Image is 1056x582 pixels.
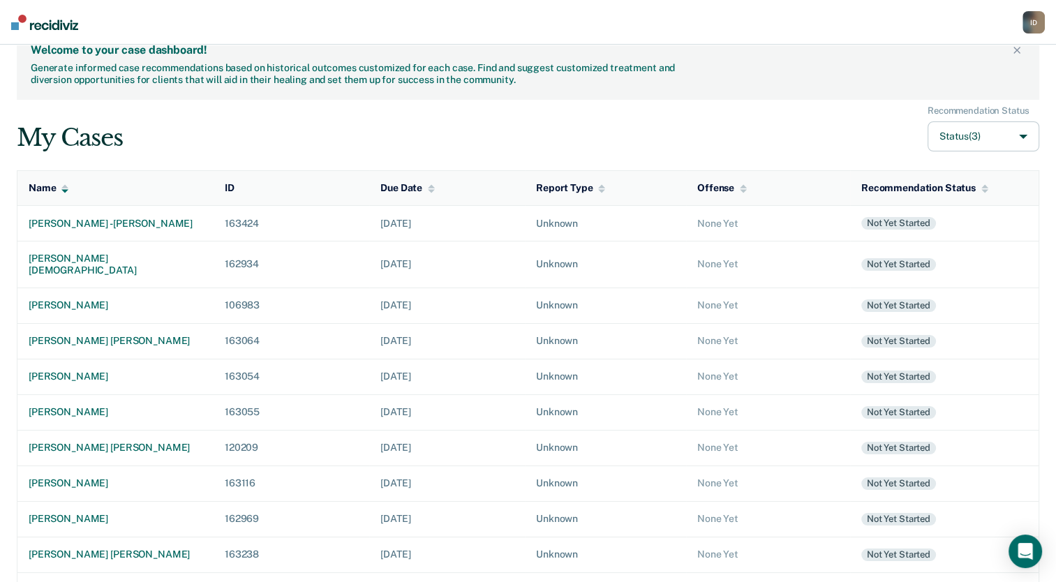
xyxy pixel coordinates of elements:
td: [DATE] [369,430,525,465]
td: Unknown [525,394,686,430]
div: Not yet started [861,442,936,454]
div: Report Type [536,182,605,194]
button: Status(3) [928,121,1039,151]
div: Generate informed case recommendations based on historical outcomes customized for each case. Fin... [31,62,679,86]
td: Unknown [525,465,686,501]
div: Not yet started [861,371,936,383]
button: ID [1022,11,1045,33]
div: [PERSON_NAME] [29,477,202,489]
td: [DATE] [369,359,525,394]
div: Open Intercom Messenger [1009,535,1042,568]
td: 163055 [214,394,369,430]
div: Not yet started [861,258,936,271]
td: 163424 [214,205,369,241]
td: Unknown [525,537,686,572]
td: 106983 [214,288,369,323]
div: ID [225,182,235,194]
td: [DATE] [369,205,525,241]
td: [DATE] [369,537,525,572]
td: [DATE] [369,323,525,359]
td: [DATE] [369,465,525,501]
div: None Yet [697,218,839,230]
div: None Yet [697,477,839,489]
td: 120209 [214,430,369,465]
div: Not yet started [861,335,936,348]
div: None Yet [697,335,839,347]
img: Recidiviz [11,15,78,30]
div: Not yet started [861,406,936,419]
div: Recommendation Status [928,105,1029,117]
td: [DATE] [369,394,525,430]
td: Unknown [525,288,686,323]
div: None Yet [697,442,839,454]
td: Unknown [525,323,686,359]
div: My Cases [17,124,122,152]
div: None Yet [697,406,839,418]
div: [PERSON_NAME] [29,299,202,311]
div: [PERSON_NAME][DEMOGRAPHIC_DATA] [29,253,202,276]
div: [PERSON_NAME] [29,513,202,525]
div: [PERSON_NAME] [29,371,202,382]
td: 163238 [214,537,369,572]
div: Offense [697,182,747,194]
div: I D [1022,11,1045,33]
div: None Yet [697,371,839,382]
div: [PERSON_NAME] [29,406,202,418]
td: Unknown [525,241,686,288]
div: Name [29,182,68,194]
td: [DATE] [369,241,525,288]
td: Unknown [525,359,686,394]
td: 163116 [214,465,369,501]
div: Welcome to your case dashboard! [31,43,1009,57]
td: [DATE] [369,501,525,537]
td: Unknown [525,430,686,465]
div: None Yet [697,299,839,311]
td: Unknown [525,205,686,241]
div: Not yet started [861,513,936,525]
td: 162934 [214,241,369,288]
div: Due Date [380,182,435,194]
div: None Yet [697,513,839,525]
div: Not yet started [861,217,936,230]
div: [PERSON_NAME] [PERSON_NAME] [29,442,202,454]
div: [PERSON_NAME] -[PERSON_NAME] [29,218,202,230]
td: 162969 [214,501,369,537]
div: Not yet started [861,477,936,490]
div: None Yet [697,258,839,270]
td: [DATE] [369,288,525,323]
td: 163054 [214,359,369,394]
div: Recommendation Status [861,182,988,194]
div: [PERSON_NAME] [PERSON_NAME] [29,549,202,560]
td: 163064 [214,323,369,359]
div: Not yet started [861,549,936,561]
div: [PERSON_NAME] [PERSON_NAME] [29,335,202,347]
div: None Yet [697,549,839,560]
td: Unknown [525,501,686,537]
div: Not yet started [861,299,936,312]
